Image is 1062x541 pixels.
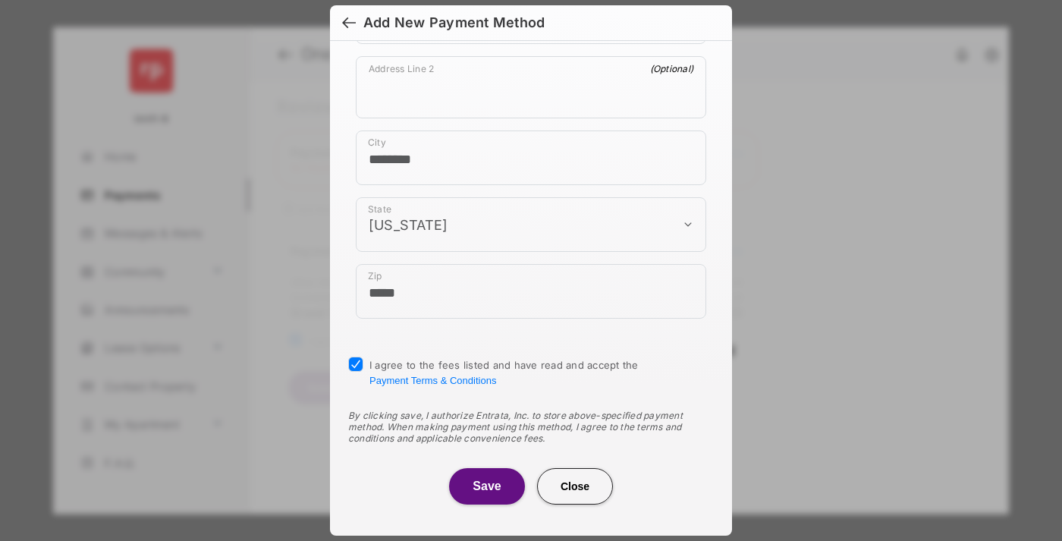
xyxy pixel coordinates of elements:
div: By clicking save, I authorize Entrata, Inc. to store above-specified payment method. When making ... [348,410,714,444]
div: payment_method_screening[postal_addresses][locality] [356,131,706,185]
div: payment_method_screening[postal_addresses][postalCode] [356,264,706,319]
div: payment_method_screening[postal_addresses][addressLine2] [356,56,706,118]
button: I agree to the fees listed and have read and accept the [369,375,496,386]
span: I agree to the fees listed and have read and accept the [369,359,639,386]
div: Add New Payment Method [363,14,545,31]
button: Close [537,468,613,505]
div: payment_method_screening[postal_addresses][administrativeArea] [356,197,706,252]
button: Save [449,468,525,505]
